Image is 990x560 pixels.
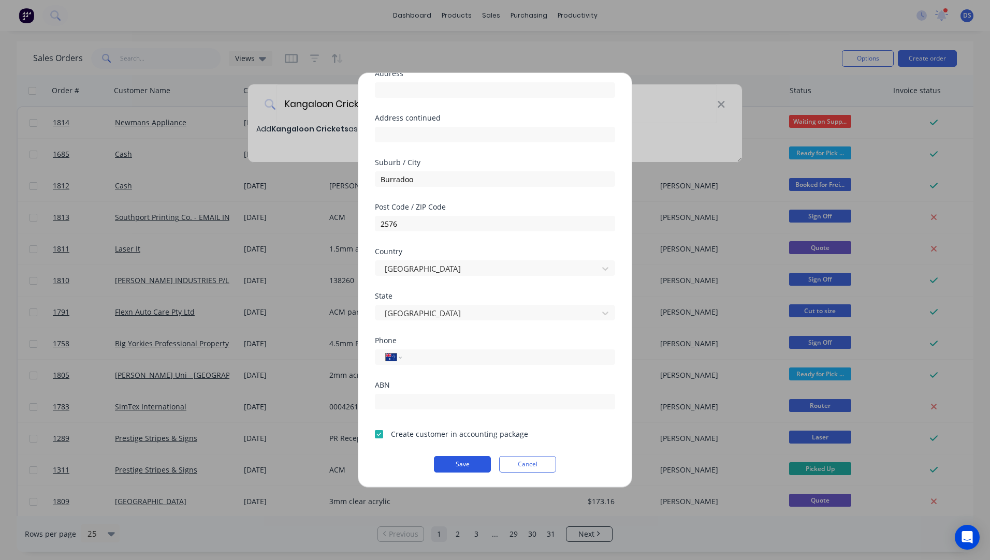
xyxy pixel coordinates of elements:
div: State [375,292,615,300]
div: Phone [375,337,615,344]
div: ABN [375,381,615,389]
button: Cancel [499,456,556,473]
div: Post Code / ZIP Code [375,203,615,211]
div: Country [375,248,615,255]
div: Open Intercom Messenger [955,525,980,550]
button: Save [434,456,491,473]
div: Address [375,70,615,77]
div: Suburb / City [375,159,615,166]
div: Create customer in accounting package [391,429,528,439]
div: Address continued [375,114,615,122]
